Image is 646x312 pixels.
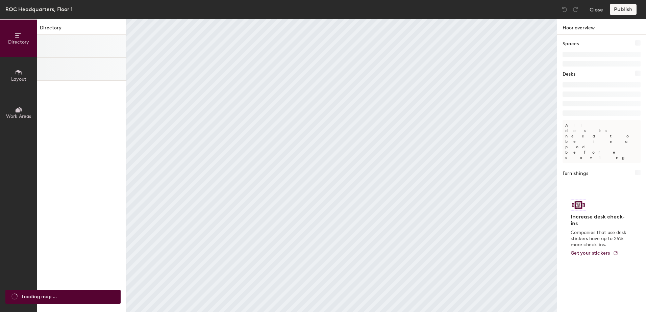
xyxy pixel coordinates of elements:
[563,40,579,48] h1: Spaces
[572,6,579,13] img: Redo
[561,6,568,13] img: Undo
[557,19,646,35] h1: Floor overview
[590,4,603,15] button: Close
[571,251,618,256] a: Get your stickers
[563,120,641,163] p: All desks need to be in a pod before saving
[11,76,26,82] span: Layout
[22,293,57,301] span: Loading map ...
[571,213,628,227] h4: Increase desk check-ins
[563,71,575,78] h1: Desks
[6,113,31,119] span: Work Areas
[8,39,29,45] span: Directory
[563,170,588,177] h1: Furnishings
[571,199,586,211] img: Sticker logo
[126,19,557,312] canvas: Map
[37,24,126,35] h1: Directory
[5,5,73,14] div: ROC Headquarters, Floor 1
[571,230,628,248] p: Companies that use desk stickers have up to 25% more check-ins.
[571,250,610,256] span: Get your stickers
